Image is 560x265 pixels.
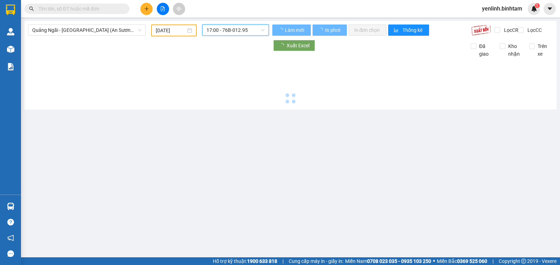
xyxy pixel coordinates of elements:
[273,40,315,51] button: Xuất Excel
[544,3,556,15] button: caret-down
[38,5,121,13] input: Tìm tên, số ĐT hoặc mã đơn
[367,258,431,264] strong: 0708 023 035 - 0935 103 250
[206,25,264,35] span: 17:00 - 76B-012.95
[32,25,141,35] span: Quảng Ngãi - Sài Gòn (An Sương)
[7,46,14,53] img: warehouse-icon
[7,28,14,35] img: warehouse-icon
[140,3,153,15] button: plus
[345,257,431,265] span: Miền Nam
[7,250,14,257] span: message
[471,25,491,36] img: 9k=
[213,257,277,265] span: Hỗ trợ kỹ thuật:
[7,235,14,241] span: notification
[278,28,284,33] span: loading
[6,5,15,15] img: logo-vxr
[505,42,524,58] span: Kho nhận
[476,4,528,13] span: yenlinh.binhtam
[525,26,543,34] span: Lọc CC
[29,6,34,11] span: search
[313,25,347,36] button: In phơi
[318,28,324,33] span: loading
[282,257,283,265] span: |
[535,42,553,58] span: Trên xe
[287,42,309,49] span: Xuất Excel
[279,43,287,48] span: loading
[535,3,540,8] sup: 1
[476,42,495,58] span: Đã giao
[437,257,487,265] span: Miền Bắc
[157,3,169,15] button: file-add
[156,27,186,34] input: 10/08/2025
[7,63,14,70] img: solution-icon
[388,25,429,36] button: bar-chartThống kê
[289,257,343,265] span: Cung cấp máy in - giấy in:
[457,258,487,264] strong: 0369 525 060
[325,26,341,34] span: In phơi
[285,26,305,34] span: Làm mới
[7,219,14,225] span: question-circle
[492,257,493,265] span: |
[402,26,423,34] span: Thống kê
[7,203,14,210] img: warehouse-icon
[536,3,538,8] span: 1
[173,3,185,15] button: aim
[247,258,277,264] strong: 1900 633 818
[144,6,149,11] span: plus
[349,25,387,36] button: In đơn chọn
[176,6,181,11] span: aim
[521,259,526,264] span: copyright
[272,25,311,36] button: Làm mới
[531,6,537,12] img: icon-new-feature
[433,260,435,263] span: ⚪️
[160,6,165,11] span: file-add
[547,6,553,12] span: caret-down
[501,26,519,34] span: Lọc CR
[394,28,400,33] span: bar-chart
